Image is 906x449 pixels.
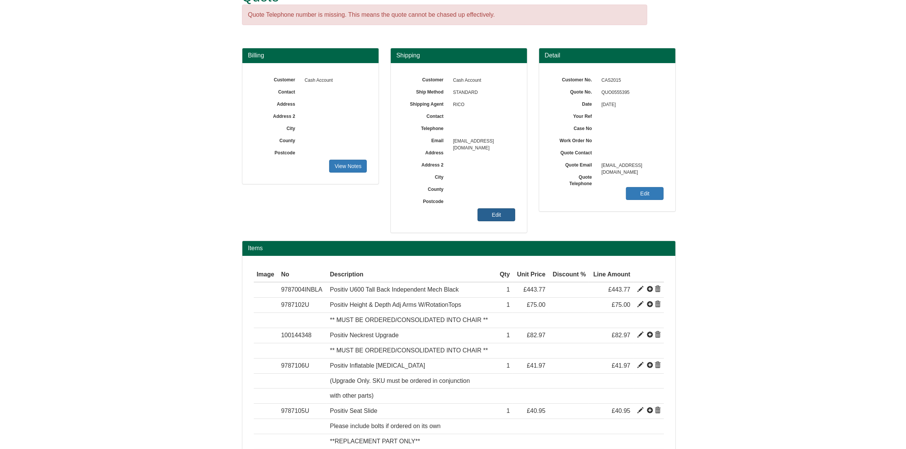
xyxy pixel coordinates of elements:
[612,408,631,414] span: £40.95
[589,267,634,282] th: Line Amount
[329,160,367,173] a: View Notes
[278,404,327,419] td: 9787105U
[254,87,301,95] label: Contact
[527,301,546,308] span: £75.00
[612,301,631,308] span: £75.00
[248,52,373,59] h3: Billing
[278,298,327,313] td: 9787102U
[402,75,449,83] label: Customer
[598,87,664,99] span: QUO0555395
[402,196,449,205] label: Postcode
[513,267,549,282] th: Unit Price
[506,332,510,338] span: 1
[278,267,327,282] th: No
[551,123,598,132] label: Case No
[330,362,425,369] span: Positiv Inflatable [MEDICAL_DATA]
[254,111,301,120] label: Address 2
[248,245,670,252] h2: Items
[551,111,598,120] label: Your Ref
[327,267,496,282] th: Description
[254,148,301,156] label: Postcode
[551,148,598,156] label: Quote Contact
[402,111,449,120] label: Contact
[551,160,598,168] label: Quote Email
[612,332,631,338] span: £82.97
[330,423,441,429] span: Please include bolts if ordered on its own
[496,267,513,282] th: Qty
[506,408,510,414] span: 1
[254,75,301,83] label: Customer
[449,75,516,87] span: Cash Account
[506,362,510,369] span: 1
[612,362,631,369] span: £41.97
[402,123,449,132] label: Telephone
[330,347,488,354] span: ** MUST BE ORDERED/CONSOLIDATED INTO CHAIR **
[402,160,449,168] label: Address 2
[254,99,301,108] label: Address
[478,208,515,221] a: Edit
[402,87,449,95] label: Ship Method
[330,438,420,444] span: **REPLACEMENT PART ONLY**
[545,52,670,59] h3: Detail
[402,99,449,108] label: Shipping Agent
[506,301,510,308] span: 1
[330,408,377,414] span: Positiv Seat Slide
[278,328,327,343] td: 100144348
[626,187,664,200] a: Edit
[449,135,516,148] span: [EMAIL_ADDRESS][DOMAIN_NAME]
[527,408,546,414] span: £40.95
[396,52,521,59] h3: Shipping
[254,267,278,282] th: Image
[278,358,327,373] td: 9787106U
[330,286,459,293] span: Positiv U600 Tall Back Independent Mech Black
[449,87,516,99] span: STANDARD
[402,148,449,156] label: Address
[402,135,449,144] label: Email
[330,332,399,338] span: Positiv Neckrest Upgrade
[402,172,449,181] label: City
[549,267,589,282] th: Discount %
[551,99,598,108] label: Date
[524,286,546,293] span: £443.77
[278,282,327,297] td: 9787004INBLA
[608,286,631,293] span: £443.77
[301,75,367,87] span: Cash Account
[242,5,647,25] div: Quote Telephone number is missing. This means the quote cannot be chased up effectively.
[527,332,546,338] span: £82.97
[330,301,461,308] span: Positiv Height & Depth Adj Arms W/RotationTops
[254,123,301,132] label: City
[506,286,510,293] span: 1
[330,378,470,384] span: (Upgrade Only. SKU must be ordered in conjunction
[551,75,598,83] label: Customer No.
[330,317,488,323] span: ** MUST BE ORDERED/CONSOLIDATED INTO CHAIR **
[449,99,516,111] span: RICO
[551,87,598,95] label: Quote No.
[551,172,598,187] label: Quote Telephone
[527,362,546,369] span: £41.97
[254,135,301,144] label: County
[551,135,598,144] label: Work Order No
[598,99,664,111] span: [DATE]
[598,75,664,87] span: CAS2015
[330,392,374,399] span: with other parts)
[402,184,449,193] label: County
[598,160,664,172] span: [EMAIL_ADDRESS][DOMAIN_NAME]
